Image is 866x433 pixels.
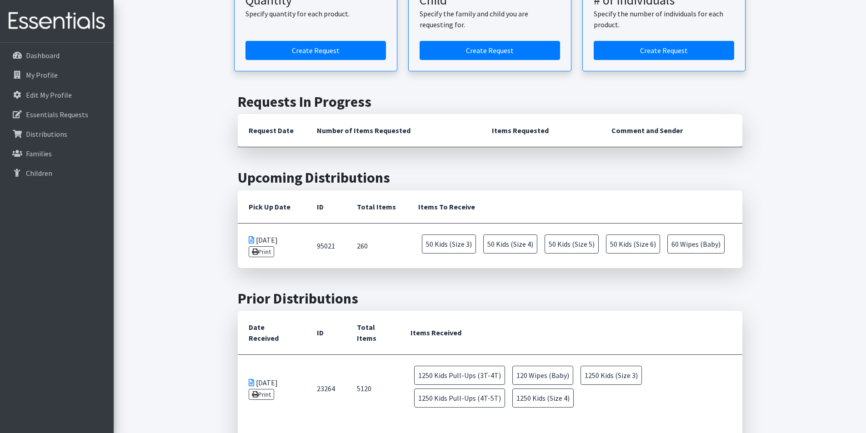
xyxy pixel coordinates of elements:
[26,129,67,139] p: Distributions
[601,114,742,147] th: Comment and Sender
[422,234,476,254] span: 50 Kids (Size 3)
[346,223,407,268] td: 260
[4,46,110,65] a: Dashboard
[420,41,560,60] a: Create a request for a child or family
[483,234,537,254] span: 50 Kids (Size 4)
[481,114,601,147] th: Items Requested
[4,125,110,143] a: Distributions
[306,355,346,423] td: 23264
[26,149,52,158] p: Families
[420,8,560,30] p: Specify the family and child you are requesting for.
[407,190,742,224] th: Items To Receive
[4,144,110,163] a: Families
[238,169,742,186] h2: Upcoming Distributions
[414,388,505,408] span: 1250 Kids Pull-Ups (4T-5T)
[306,114,481,147] th: Number of Items Requested
[346,355,400,423] td: 5120
[667,234,725,254] span: 60 Wipes (Baby)
[346,311,400,355] th: Total Items
[400,311,742,355] th: Items Received
[26,70,58,80] p: My Profile
[249,246,275,257] a: Print
[512,388,574,408] span: 1250 Kids (Size 4)
[238,190,306,224] th: Pick Up Date
[26,110,88,119] p: Essentials Requests
[306,223,346,268] td: 95021
[594,41,734,60] a: Create a request by number of individuals
[581,366,642,385] span: 1250 Kids (Size 3)
[26,169,52,178] p: Children
[4,66,110,84] a: My Profile
[238,114,306,147] th: Request Date
[249,389,275,400] a: Print
[306,311,346,355] th: ID
[545,234,599,254] span: 50 Kids (Size 5)
[238,223,306,268] td: [DATE]
[26,90,72,100] p: Edit My Profile
[306,190,346,224] th: ID
[4,86,110,104] a: Edit My Profile
[346,190,407,224] th: Total Items
[26,51,60,60] p: Dashboard
[245,41,386,60] a: Create a request by quantity
[238,93,742,110] h2: Requests In Progress
[4,164,110,182] a: Children
[238,290,742,307] h2: Prior Distributions
[238,311,306,355] th: Date Received
[4,105,110,124] a: Essentials Requests
[594,8,734,30] p: Specify the number of individuals for each product.
[606,234,660,254] span: 50 Kids (Size 6)
[512,366,573,385] span: 120 Wipes (Baby)
[414,366,505,385] span: 1250 Kids Pull-Ups (3T-4T)
[4,6,110,36] img: HumanEssentials
[245,8,386,19] p: Specify quantity for each product.
[238,355,306,423] td: [DATE]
